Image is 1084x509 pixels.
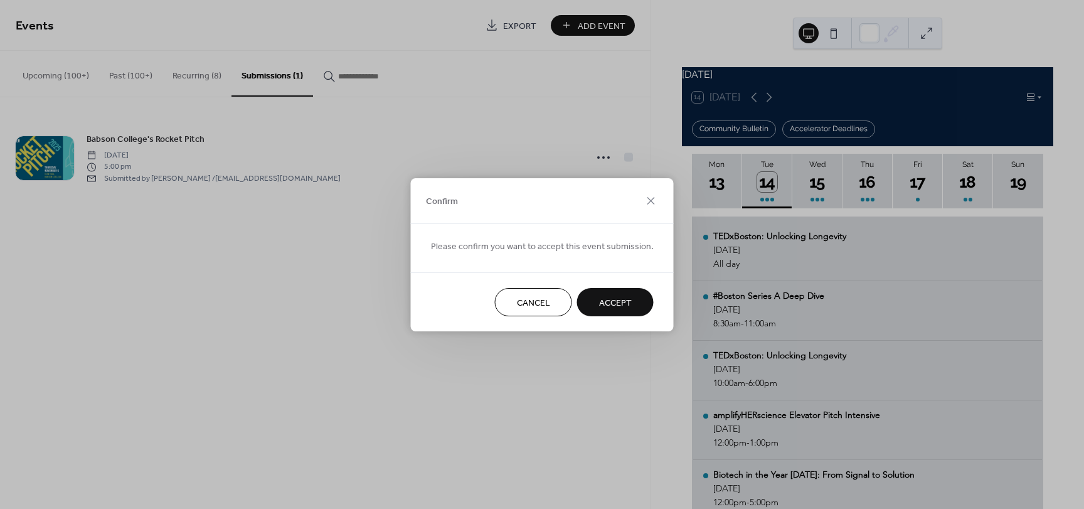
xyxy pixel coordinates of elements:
span: Cancel [517,296,550,309]
span: Please confirm you want to accept this event submission. [431,240,654,253]
span: Confirm [426,195,458,208]
button: Cancel [495,288,572,316]
span: Accept [599,296,632,309]
button: Accept [577,288,654,316]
